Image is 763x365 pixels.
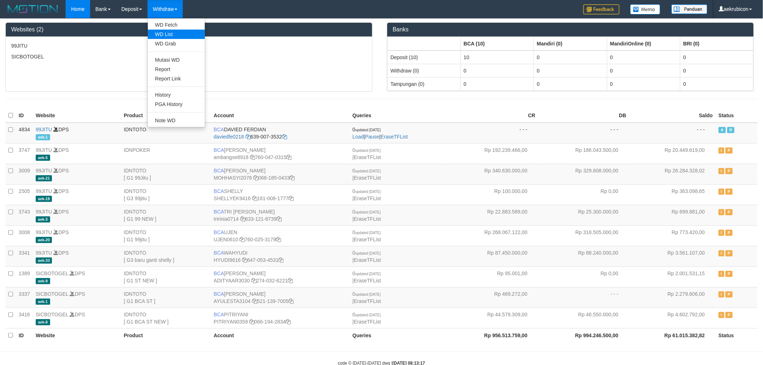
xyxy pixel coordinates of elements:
span: BCA [214,209,224,215]
img: panduan.png [671,4,707,14]
span: BCA [214,127,224,132]
td: IDNPOKER [121,143,211,164]
td: 0 [534,77,607,91]
span: 0 [353,168,381,173]
th: Website [33,328,121,342]
th: Status [716,109,758,123]
span: BCA [214,147,224,153]
h3: Banks [393,26,748,33]
td: 1389 [16,267,33,287]
td: IDNTOTO [ G1 99 NEW ] [121,205,211,225]
span: Paused [725,250,733,256]
td: IDNTOTO [ G1 BCA ST ] [121,287,211,308]
td: 0 [461,64,534,77]
th: Rp 994.246.500,00 [538,328,629,342]
td: Rp 699.881,00 [629,205,716,225]
td: 0 [680,50,754,64]
span: Inactive [719,312,724,318]
a: 99JITU [36,250,52,256]
span: Inactive [719,209,724,215]
span: | [353,188,381,201]
th: ID [16,109,33,123]
a: Mutasi WD [148,55,205,65]
td: Rp 88.240.000,00 [538,246,629,267]
a: Copy UJEN0610 to clipboard [239,237,244,242]
span: | [353,291,381,304]
td: Rp 26.284.328,02 [629,164,716,184]
td: 10 [461,50,534,64]
span: Active [719,127,726,133]
a: ambangse8918 [214,154,249,160]
a: Copy tririnia0714 to clipboard [240,216,245,222]
span: 0 [353,127,381,132]
span: | | [353,127,408,140]
span: aek-20 [36,237,52,243]
td: Rp 2.001.531,15 [629,267,716,287]
td: Deposit (10) [388,50,461,64]
span: Paused [725,291,733,298]
a: Copy 6470534531 to clipboard [279,257,284,263]
td: DPS [33,287,121,308]
td: 0 [461,77,534,91]
span: 0 [353,250,381,256]
a: EraseTFList [354,175,381,181]
td: DPS [33,143,121,164]
a: 99JITU [36,147,52,153]
a: WD Fetch [148,20,205,30]
td: 0 [534,64,607,77]
td: SHELLY 161-008-1777 [211,184,350,205]
td: 0 [680,64,754,77]
span: Inactive [719,230,724,236]
a: UJEN0610 [214,237,238,242]
span: BCA [214,188,224,194]
span: updated [DATE] [355,149,380,153]
span: Running [727,127,735,133]
span: updated [DATE] [355,272,380,276]
span: updated [DATE] [355,128,380,132]
td: [PERSON_NAME] 760-047-0315 [211,143,350,164]
td: IDNTOTO [ G1 99jitu ] [121,225,211,246]
td: Rp 100.000,00 [447,184,538,205]
td: Rp 4.602.792,00 [629,308,716,328]
td: IDNTOTO [ G1 99Jitu ] [121,164,211,184]
span: 0 [353,209,381,215]
span: aek-19 [36,196,52,202]
a: SHELLYEK9416 [214,195,251,201]
span: Inactive [719,271,724,277]
a: Pause [365,134,379,140]
a: Copy PITRIYAN0359 to clipboard [249,319,254,325]
td: 0 [607,77,680,91]
span: | [353,271,381,283]
span: | [353,168,381,181]
td: DPS [33,205,121,225]
a: History [148,90,205,100]
td: WAHYUDI 647-053-4531 [211,246,350,267]
span: | [353,312,381,325]
th: Group: activate to sort column ascending [607,37,680,50]
img: Feedback.jpg [583,4,619,14]
a: Copy HYUDI9616 to clipboard [242,257,247,263]
a: Copy SHELLYEK9416 to clipboard [252,195,257,201]
a: EraseTFList [354,237,381,242]
a: EraseTFList [354,257,381,263]
th: Account [211,109,350,123]
a: 99JITU [36,209,52,215]
td: Rp 0,00 [538,267,629,287]
p: SICBOTOGEL [11,53,367,60]
a: EraseTFList [354,319,381,325]
td: DPS [33,123,121,144]
span: Paused [725,209,733,215]
td: Rp 3.561.107,00 [629,246,716,267]
span: Inactive [719,168,724,174]
span: Inactive [719,148,724,154]
a: Copy 1610081777 to clipboard [288,195,294,201]
td: - - - [447,123,538,144]
a: SICBOTOGEL [36,312,68,317]
td: [PERSON_NAME] 521-139-7005 [211,287,350,308]
td: [PERSON_NAME] 274-032-6221 [211,267,350,287]
th: Account [211,328,350,342]
th: DB [538,109,629,123]
td: Rp 22.883.589,00 [447,205,538,225]
a: Copy MOHHASYI2078 to clipboard [253,175,258,181]
span: 0 [353,188,381,194]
